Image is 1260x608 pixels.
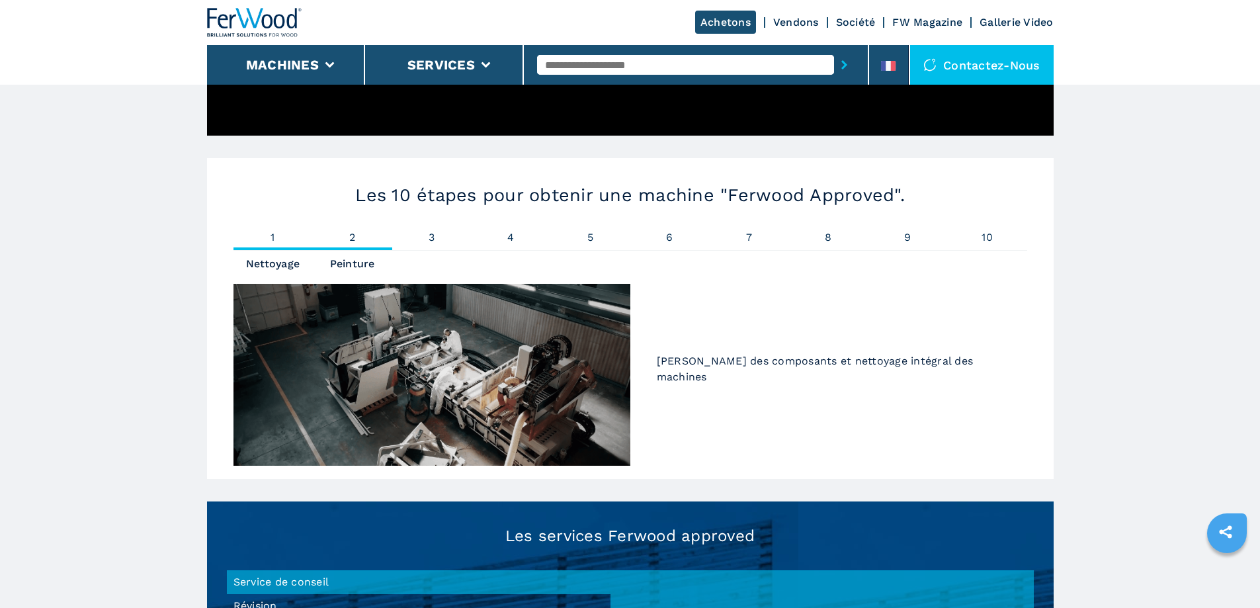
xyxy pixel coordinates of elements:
h3: Les services Ferwood approved [227,528,1034,544]
span: 3 [392,232,472,243]
span: [PERSON_NAME] des composants et nettoyage intégral des machines [657,355,974,383]
img: image [233,284,630,466]
div: Contactez-nous [910,45,1054,85]
span: 2 [313,232,392,243]
span: 1 [233,232,313,243]
a: Achetons [695,11,756,34]
a: Société [836,16,876,28]
span: 10 [948,232,1027,243]
button: submit-button [834,50,855,80]
img: Ferwood [207,8,302,37]
em: Peinture [313,259,392,269]
span: 8 [789,232,868,243]
a: Vendons [773,16,819,28]
h3: Les 10 étapes pour obtenir une machine "Ferwood Approved". [313,185,948,206]
a: FW Magazine [892,16,962,28]
span: 7 [710,232,789,243]
iframe: Chat [1204,548,1250,598]
span: 6 [630,232,710,243]
a: sharethis [1209,515,1242,548]
img: Contactez-nous [923,58,937,71]
span: 4 [472,232,551,243]
a: Gallerie Video [980,16,1054,28]
button: Services [407,57,475,73]
span: 5 [551,232,630,243]
span: 9 [868,232,948,243]
li: Service de conseil [227,570,610,594]
button: Machines [246,57,319,73]
em: Nettoyage [233,259,313,269]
